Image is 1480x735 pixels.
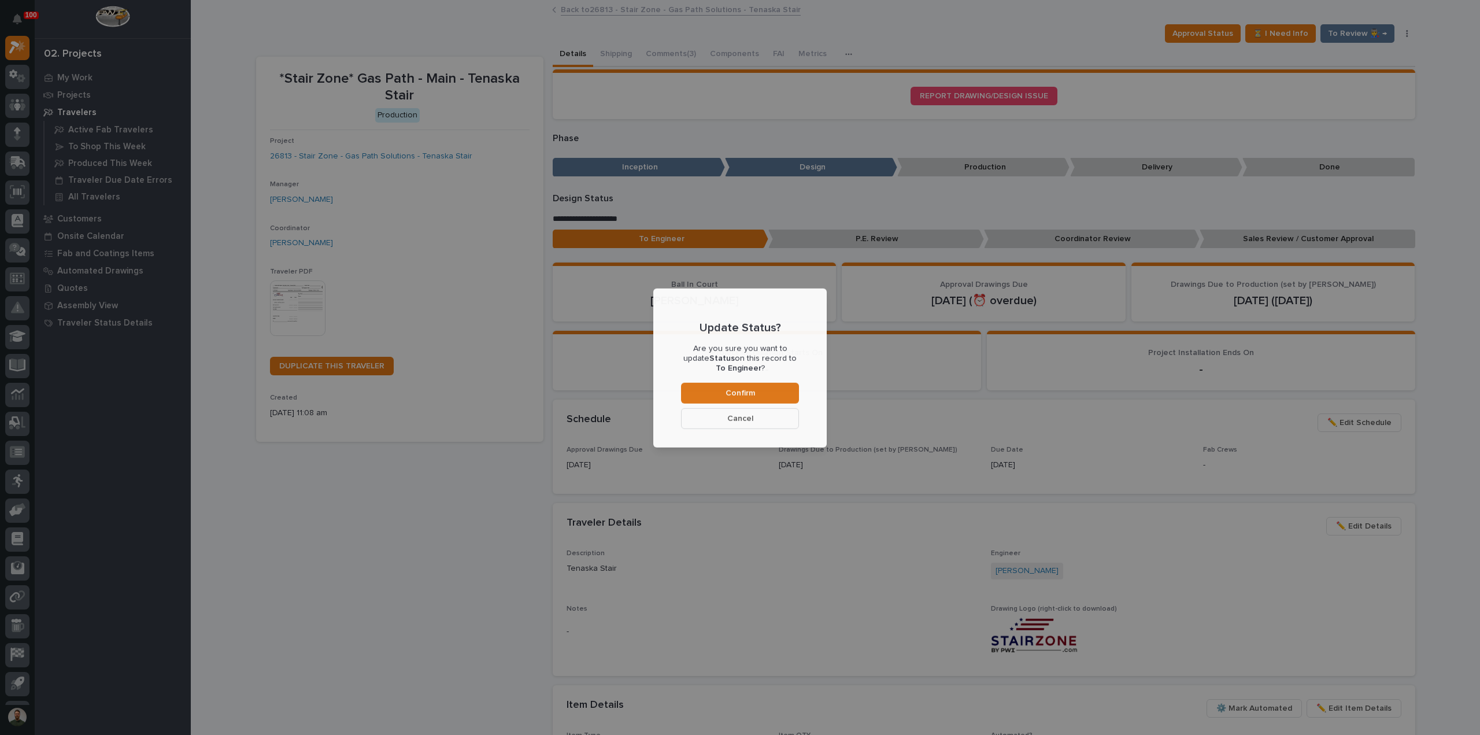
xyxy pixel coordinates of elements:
[681,408,799,429] button: Cancel
[727,413,753,423] span: Cancel
[700,321,781,335] p: Update Status?
[716,364,761,372] b: To Engineer
[709,354,735,363] b: Status
[681,382,799,403] button: Confirm
[681,344,799,373] p: Are you sure you want to update on this record to ?
[726,387,755,398] span: Confirm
